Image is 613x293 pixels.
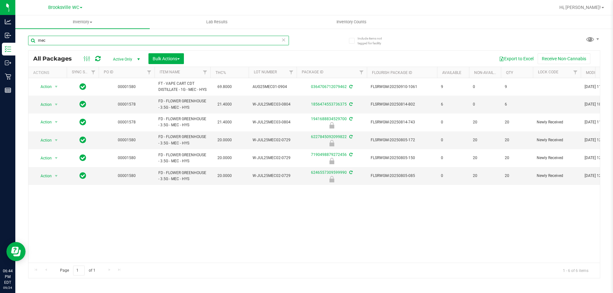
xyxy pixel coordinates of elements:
span: 20 [505,137,529,143]
span: W-JUL25MEC02-0729 [253,155,293,161]
inline-svg: Inventory [5,46,11,52]
span: FLSRWGM-20250814-743 [371,119,433,125]
span: Page of 1 [55,266,101,275]
span: 0 [441,155,465,161]
a: 6246557309599990 [311,170,347,175]
span: 0 [441,173,465,179]
span: 69.8000 [214,82,235,92]
span: FLSRWGM-20250805-172 [371,137,433,143]
span: Sync from Compliance System [348,135,352,139]
span: W-JUL25MEC02-0729 [253,173,293,179]
a: 00001578 [118,102,136,106]
span: select [52,100,60,109]
span: W-JUL25MEC02-0729 [253,137,293,143]
span: In Sync [79,153,86,162]
span: In Sync [79,100,86,109]
span: 0 [473,101,497,107]
span: FLSRWGM-20250814-802 [371,101,433,107]
span: 9 [505,84,529,90]
span: select [52,82,60,91]
span: Newly Received [537,173,577,179]
span: select [52,154,60,163]
button: Bulk Actions [148,53,184,64]
a: Filter [570,67,581,78]
span: 0 [441,119,465,125]
a: 1856474553736375 [311,102,347,106]
span: 20 [505,155,529,161]
inline-svg: Outbound [5,60,11,66]
span: 21.4000 [214,118,235,127]
a: Filter [144,67,155,78]
span: Action [35,136,52,145]
span: 0 [473,84,497,90]
span: 20.0000 [214,153,235,163]
inline-svg: Inbound [5,32,11,39]
span: Sync from Compliance System [348,117,352,121]
input: Search Package ID, Item Name, SKU, Lot or Part Number... [28,36,289,45]
a: Inventory [15,15,150,29]
span: FD - FLOWER GREENHOUSE - 3.5G - MEC - HYS [158,152,207,164]
span: 9 [441,84,465,90]
span: Newly Received [537,137,577,143]
span: 20 [473,155,497,161]
div: Actions [33,70,64,75]
span: Clear [281,36,286,44]
div: Newly Received [296,158,368,164]
span: Action [35,154,52,163]
span: Newly Received [537,119,577,125]
a: Lot Number [254,70,277,74]
a: Filter [286,67,297,78]
span: In Sync [79,82,86,91]
inline-svg: Retail [5,73,11,80]
a: THC% [216,70,226,75]
a: Filter [88,67,99,78]
p: 06:44 PM EDT [3,268,12,285]
span: 21.4000 [214,100,235,109]
div: Newly Received [296,176,368,182]
inline-svg: Analytics [5,18,11,25]
span: All Packages [33,55,78,62]
span: Action [35,118,52,127]
button: Receive Non-Cannabis [538,53,590,64]
span: 20.0000 [214,136,235,145]
a: 00001578 [118,120,136,124]
a: Flourish Package ID [372,70,412,75]
div: Newly Received [296,140,368,146]
a: 00001580 [118,84,136,89]
a: 0364706712079462 [311,84,347,89]
span: Inventory Counts [328,19,375,25]
iframe: Resource center [6,242,26,261]
a: 00001580 [118,156,136,160]
span: Lab Results [198,19,236,25]
span: AUG25MEC01-0904 [253,84,293,90]
a: Package ID [302,70,323,74]
span: select [52,136,60,145]
span: FD - FLOWER GREENHOUSE - 3.5G - MEC - HYS [158,116,207,128]
a: Qty [506,70,513,75]
a: 6227845092099822 [311,135,347,139]
span: Sync from Compliance System [348,102,352,106]
span: FLSRWGM-20250805-085 [371,173,433,179]
p: 09/24 [3,285,12,290]
span: In Sync [79,136,86,144]
span: Action [35,82,52,91]
inline-svg: Reports [5,87,11,93]
span: FT - VAPE CART CDT DISTILLATE - 1G - MEC - HYS [158,81,207,93]
span: Include items not tagged for facility [358,36,390,46]
span: Sync from Compliance System [348,152,352,157]
span: FD - FLOWER GREENHOUSE - 3.5G - MEC - HYS [158,134,207,146]
span: Hi, [PERSON_NAME]! [559,5,601,10]
span: select [52,172,60,180]
span: select [52,118,60,127]
span: W-JUL25MEC03-0804 [253,101,293,107]
a: Non-Available [474,70,503,75]
span: Brooksville WC [48,5,79,10]
a: Lock Code [538,70,558,74]
input: 1 [73,266,85,275]
span: Newly Received [537,155,577,161]
span: Bulk Actions [153,56,180,61]
span: 20 [473,119,497,125]
a: Item Name [160,70,180,74]
span: FD - FLOWER GREENHOUSE - 3.5G - MEC - HYS [158,98,207,110]
span: FD - FLOWER GREENHOUSE - 3.5G - MEC - HYS [158,170,207,182]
